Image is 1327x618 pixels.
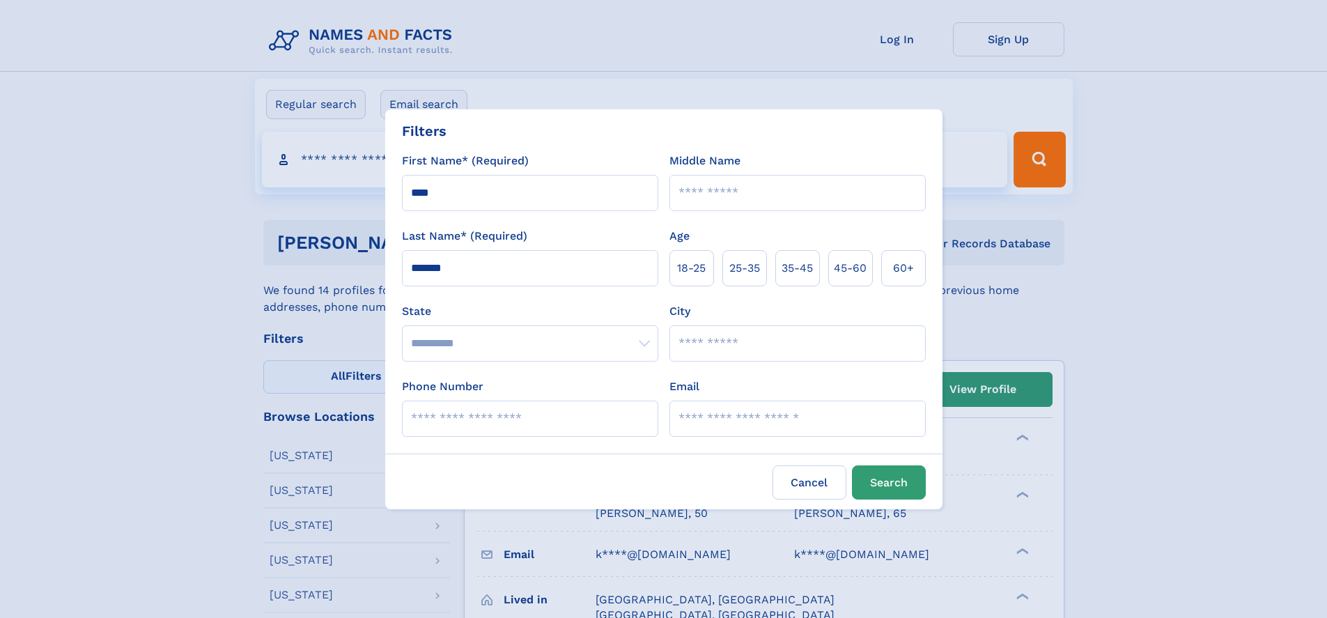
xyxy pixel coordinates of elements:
[893,260,914,277] span: 60+
[669,303,690,320] label: City
[402,303,658,320] label: State
[782,260,813,277] span: 35‑45
[669,378,699,395] label: Email
[402,228,527,245] label: Last Name* (Required)
[773,465,846,500] label: Cancel
[669,153,740,169] label: Middle Name
[402,378,483,395] label: Phone Number
[669,228,690,245] label: Age
[834,260,867,277] span: 45‑60
[852,465,926,500] button: Search
[729,260,760,277] span: 25‑35
[677,260,706,277] span: 18‑25
[402,153,529,169] label: First Name* (Required)
[402,121,447,141] div: Filters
